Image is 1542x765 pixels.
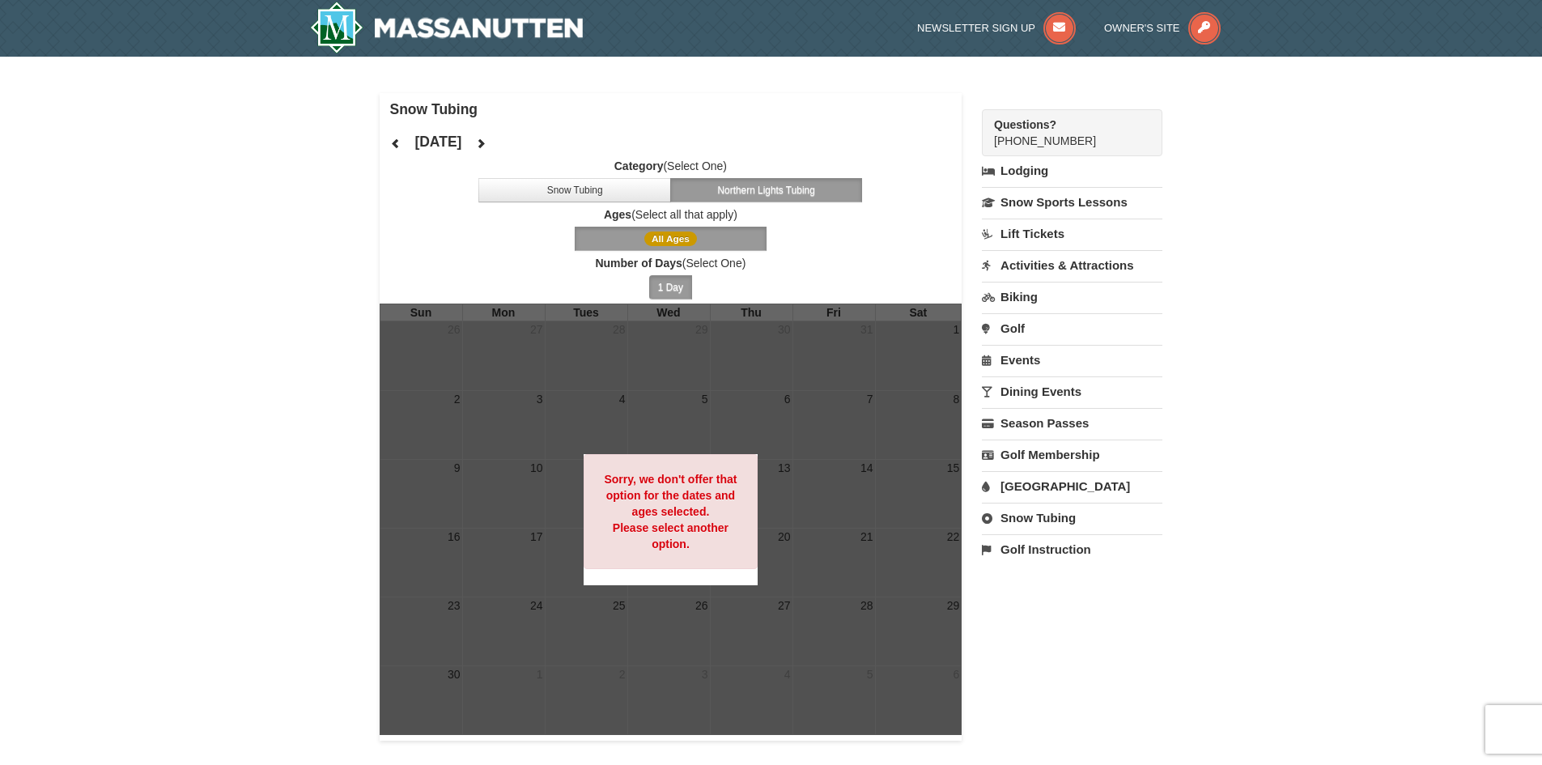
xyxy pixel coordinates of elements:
[982,408,1162,438] a: Season Passes
[982,376,1162,406] a: Dining Events
[644,232,697,246] span: All Ages
[310,2,584,53] img: Massanutten Resort Logo
[982,534,1162,564] a: Golf Instruction
[994,117,1133,147] span: [PHONE_NUMBER]
[917,22,1076,34] a: Newsletter Sign Up
[310,2,584,53] a: Massanutten Resort
[982,345,1162,375] a: Events
[1104,22,1221,34] a: Owner's Site
[478,178,671,202] button: Snow Tubing
[390,101,962,117] h4: Snow Tubing
[380,255,962,271] label: (Select One)
[994,118,1056,131] strong: Questions?
[380,206,962,223] label: (Select all that apply)
[917,22,1035,34] span: Newsletter Sign Up
[604,473,737,550] strong: Sorry, we don't offer that option for the dates and ages selected. Please select another option.
[982,313,1162,343] a: Golf
[670,178,863,202] button: Northern Lights Tubing
[595,257,682,270] strong: Number of Days
[982,440,1162,470] a: Golf Membership
[414,134,461,150] h4: [DATE]
[604,208,631,221] strong: Ages
[982,471,1162,501] a: [GEOGRAPHIC_DATA]
[575,227,767,251] button: All Ages
[982,503,1162,533] a: Snow Tubing
[1104,22,1180,34] span: Owner's Site
[982,250,1162,280] a: Activities & Attractions
[982,282,1162,312] a: Biking
[614,159,664,172] strong: Category
[982,219,1162,249] a: Lift Tickets
[649,275,692,300] button: 1 Day
[982,156,1162,185] a: Lodging
[982,187,1162,217] a: Snow Sports Lessons
[380,158,962,174] label: (Select One)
